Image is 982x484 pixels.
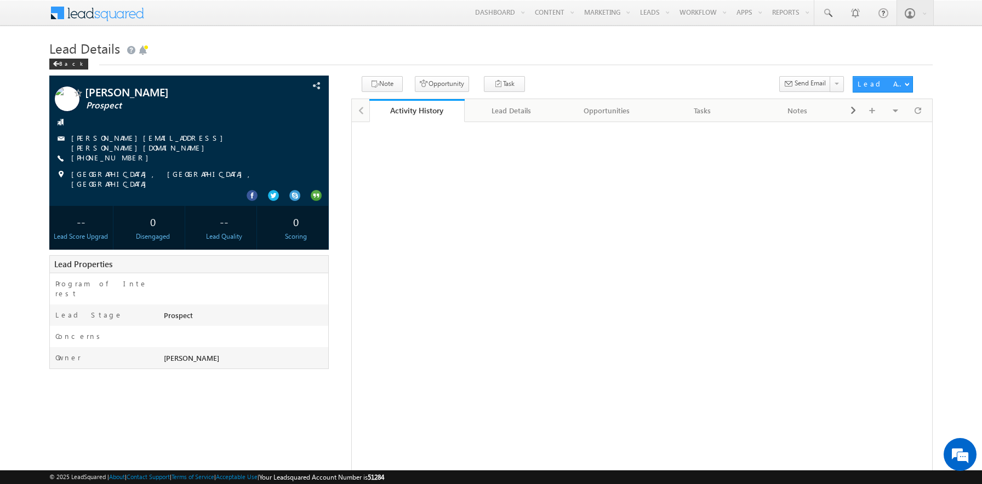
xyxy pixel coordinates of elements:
button: Note [362,76,403,92]
span: Lead Properties [54,258,112,269]
a: About [109,473,125,480]
div: Lead Details [473,104,550,117]
button: Task [484,76,525,92]
span: [PHONE_NUMBER] [71,153,154,164]
span: Send Email [795,78,826,88]
div: Opportunities [568,104,645,117]
label: Lead Stage [55,310,123,320]
a: Acceptable Use [216,473,258,480]
span: [GEOGRAPHIC_DATA], [GEOGRAPHIC_DATA], [GEOGRAPHIC_DATA] [71,169,300,189]
span: [PERSON_NAME] [85,87,260,97]
a: Lead Details [465,99,560,122]
div: 0 [267,211,326,232]
span: © 2025 LeadSquared | | | | | [49,472,384,482]
div: Tasks [664,104,740,117]
div: -- [195,211,254,232]
a: Contact Support [127,473,170,480]
label: Concerns [55,331,104,341]
div: -- [52,211,111,232]
button: Send Email [779,76,831,92]
span: 51284 [368,473,384,481]
div: Scoring [267,232,326,241]
div: 0 [123,211,182,232]
div: Prospect [161,310,328,325]
img: Profile photo [55,87,79,115]
a: Opportunities [559,99,655,122]
span: Lead Details [49,39,120,57]
a: Terms of Service [172,473,214,480]
span: [PERSON_NAME] [164,353,219,362]
div: Lead Score Upgrad [52,232,111,241]
span: Your Leadsquared Account Number is [259,473,384,481]
div: Lead Actions [858,79,904,89]
a: Activity History [369,99,465,122]
label: Owner [55,353,81,362]
div: Activity History [378,105,456,116]
a: Notes [750,99,846,122]
div: Back [49,59,88,70]
label: Program of Interest [55,279,151,298]
a: Tasks [655,99,750,122]
div: Disengaged [123,232,182,241]
a: [PERSON_NAME][EMAIL_ADDRESS][PERSON_NAME][DOMAIN_NAME] [71,133,229,152]
div: Notes [759,104,836,117]
div: Lead Quality [195,232,254,241]
a: Back [49,58,94,67]
button: Lead Actions [853,76,913,93]
button: Opportunity [415,76,469,92]
span: Prospect [86,100,261,111]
